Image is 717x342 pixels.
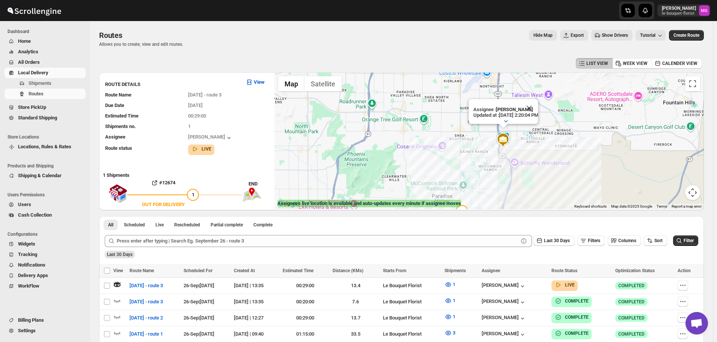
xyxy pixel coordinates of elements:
b: 1 Shipments [99,169,130,178]
span: Filters [588,238,600,243]
button: [PERSON_NAME] [482,331,526,338]
button: LIST VIEW [576,58,613,69]
button: Show satellite imagery [304,76,342,91]
span: Shipments no. [105,124,136,129]
span: COMPLETED [618,315,645,321]
button: Routes [5,89,86,99]
button: Export [560,30,588,41]
button: COMPLETE [554,297,589,305]
span: 00:29:00 [188,113,206,119]
span: Assignee [482,268,500,273]
input: Press enter after typing | Search Eg. September 26 - route 3 [117,235,518,247]
button: CALENDER VIEW [652,58,702,69]
button: Filter [673,235,698,246]
button: WEEK VIEW [612,58,652,69]
button: Home [5,36,86,47]
span: 1 [188,124,191,129]
span: Route Name [130,268,154,273]
div: 1 [454,205,469,220]
button: [PERSON_NAME] [482,282,526,290]
b: View [254,79,265,85]
span: 26-Sep | [DATE] [184,299,214,304]
span: All Orders [18,59,40,65]
span: All [108,222,113,228]
span: [DATE] - route 3 [130,298,163,306]
span: Rescheduled [174,222,200,228]
b: [PERSON_NAME] [496,107,533,112]
span: Shipments [444,268,466,273]
button: LIVE [554,281,575,289]
button: Shipping & Calendar [5,170,86,181]
span: Store Locations [8,134,86,140]
span: 1 [192,192,194,197]
span: Filter [684,238,694,243]
b: LIVE [202,146,211,152]
button: All Orders [5,57,86,68]
span: Starts From [383,268,406,273]
span: Local Delivery [18,70,48,75]
button: Sort [644,235,667,246]
span: 26-Sep | [DATE] [184,283,214,288]
button: Map camera controls [685,185,700,200]
span: Live [155,222,164,228]
span: Estimated Time [283,268,313,273]
span: 1 [453,298,455,303]
button: [PERSON_NAME] [482,315,526,322]
button: Locations, Rules & Rates [5,142,86,152]
span: Due Date [105,102,124,108]
span: Hide Map [533,32,553,38]
button: Notifications [5,260,86,270]
p: Updated at : [DATE] 2:20:04 PM [473,112,538,118]
span: Distance (KMs) [333,268,363,273]
button: [PERSON_NAME] [188,134,233,142]
div: Le Bouquet Florist [383,314,440,322]
button: [DATE] - route 3 [125,296,167,308]
img: trip_end.png [243,188,261,202]
span: 1 [453,282,455,287]
button: WorkFlow [5,281,86,291]
span: Created At [234,268,255,273]
button: 1 [440,279,460,291]
span: Optimization Status [615,268,655,273]
img: ScrollEngine [6,1,62,20]
button: Analytics [5,47,86,57]
a: Open this area in Google Maps (opens a new window) [276,199,301,209]
span: Scheduled [124,222,145,228]
span: COMPLETED [618,299,645,305]
span: COMPLETED [618,331,645,337]
a: Terms (opens in new tab) [657,204,667,208]
span: Export [571,32,584,38]
span: Standard Shipping [18,115,57,121]
div: 01:15:00 [283,330,328,338]
button: Show Drivers [591,30,633,41]
button: Billing Plans [5,315,86,325]
span: Last 30 Days [544,238,570,243]
div: [DATE] | 09:40 [234,330,278,338]
button: Widgets [5,239,86,249]
span: 26-Sep | [DATE] [184,315,214,321]
span: Configurations [8,231,86,237]
img: Google [276,199,301,209]
button: [PERSON_NAME] [482,298,526,306]
span: Users [18,202,31,207]
button: #12674 [127,177,199,189]
span: Create Route [673,32,699,38]
div: [DATE] | 13:35 [234,282,278,289]
button: [DATE] - route 3 [125,280,167,292]
button: Create Route [669,30,704,41]
span: Notifications [18,262,45,268]
span: Map data ©2025 Google [611,204,652,208]
p: [PERSON_NAME] [662,5,696,11]
span: Assignee [105,134,125,140]
div: Le Bouquet Florist [383,298,440,306]
button: LIVE [191,145,211,153]
button: Settings [5,325,86,336]
span: WEEK VIEW [623,60,648,66]
div: 13.4 [333,282,378,289]
span: Route Name [105,92,131,98]
button: Filters [577,235,605,246]
b: COMPLETE [565,298,589,304]
span: 3 [453,330,455,336]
